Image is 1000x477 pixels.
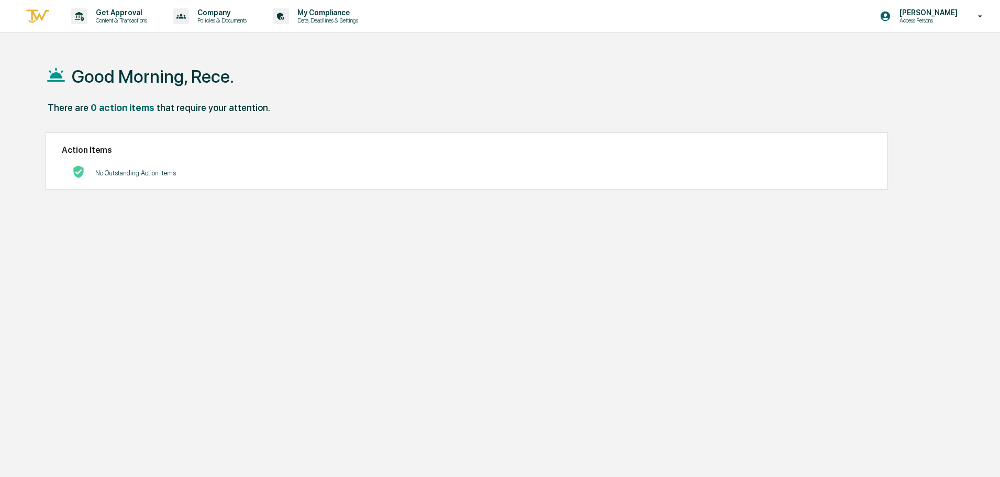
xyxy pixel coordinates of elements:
img: No Actions logo [72,165,85,178]
div: There are [48,102,88,113]
p: [PERSON_NAME] [891,8,963,17]
p: No Outstanding Action Items [95,169,176,177]
div: 0 action items [91,102,154,113]
p: Get Approval [87,8,152,17]
p: Company [189,8,252,17]
h2: Action Items [62,145,872,155]
div: that require your attention. [157,102,270,113]
p: Policies & Documents [189,17,252,24]
p: Access Persons [891,17,963,24]
h1: Good Morning, Rece. [72,66,234,87]
p: Data, Deadlines & Settings [289,17,363,24]
p: My Compliance [289,8,363,17]
img: logo [25,8,50,25]
p: Content & Transactions [87,17,152,24]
